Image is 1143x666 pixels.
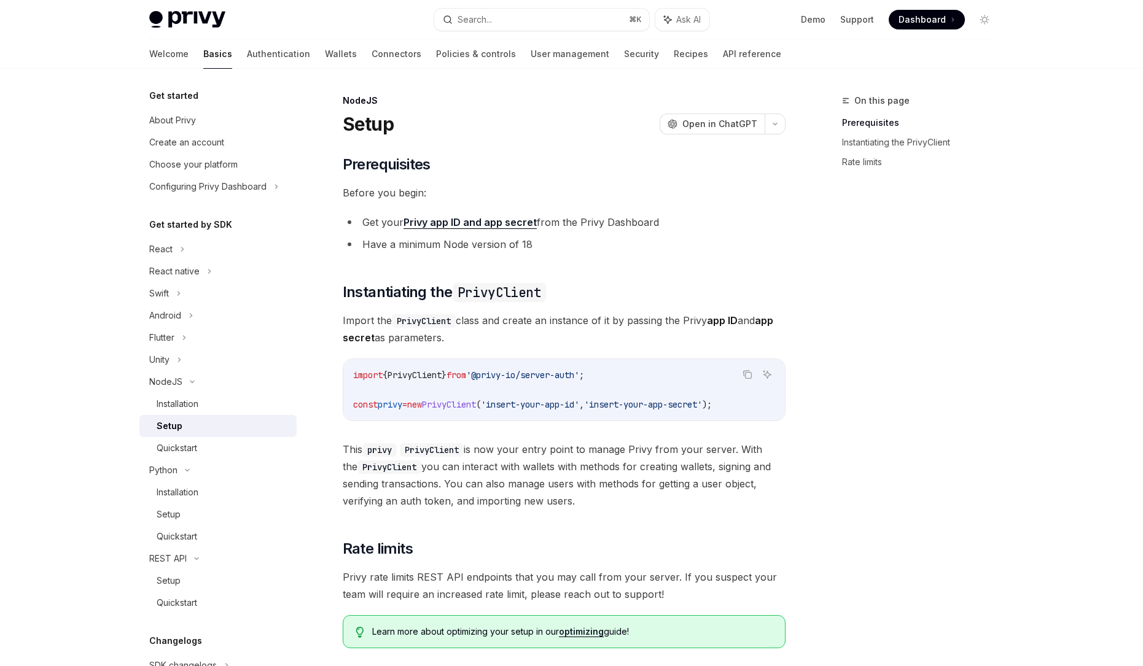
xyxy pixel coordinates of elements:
div: Android [149,308,181,323]
div: Python [149,463,177,478]
div: React [149,242,173,257]
a: Dashboard [889,10,965,29]
button: Search...⌘K [434,9,649,31]
span: PrivyClient [422,399,476,410]
span: ( [476,399,481,410]
span: import [353,370,383,381]
a: Rate limits [842,152,1004,172]
span: On this page [854,93,910,108]
strong: app ID [707,314,738,327]
a: Installation [139,393,297,415]
span: '@privy-io/server-auth' [466,370,579,381]
a: Recipes [674,39,708,69]
code: PrivyClient [392,314,456,328]
li: Have a minimum Node version of 18 [343,236,786,253]
span: privy [378,399,402,410]
button: Copy the contents from the code block [739,366,755,382]
a: Policies & controls [436,39,516,69]
h1: Setup [343,113,394,135]
div: Quickstart [157,441,197,455]
span: Before you begin: [343,184,786,201]
div: NodeJS [343,95,786,107]
div: Quickstart [157,529,197,544]
span: const [353,399,378,410]
h5: Changelogs [149,633,202,648]
div: React native [149,264,200,279]
a: optimizing [559,626,604,637]
div: Unity [149,352,170,367]
a: About Privy [139,109,297,131]
a: Quickstart [139,437,297,459]
div: REST API [149,551,187,566]
span: Prerequisites [343,155,431,174]
a: Setup [139,570,297,592]
span: from [447,370,466,381]
div: Installation [157,397,198,411]
a: User management [531,39,609,69]
div: Search... [458,12,492,27]
div: Configuring Privy Dashboard [149,179,267,194]
a: Demo [801,14,825,26]
a: Choose your platform [139,153,297,176]
code: PrivyClient [357,460,421,474]
span: Rate limits [343,539,413,559]
button: Ask AI [759,366,775,382]
span: Instantiating the [343,282,546,302]
button: Open in ChatGPT [660,114,765,134]
span: This is now your entry point to manage Privy from your server. With the you can interact with wal... [343,441,786,509]
div: Setup [157,507,181,522]
code: PrivyClient [400,443,464,457]
button: Ask AI [655,9,709,31]
span: Ask AI [676,14,701,26]
span: PrivyClient [388,370,442,381]
li: Get your from the Privy Dashboard [343,214,786,231]
svg: Tip [356,627,364,638]
div: Installation [157,485,198,500]
div: Choose your platform [149,157,238,172]
span: ; [579,370,584,381]
span: Import the class and create an instance of it by passing the Privy and as parameters. [343,312,786,346]
h5: Get started by SDK [149,217,232,232]
a: Instantiating the PrivyClient [842,133,1004,152]
a: Connectors [372,39,421,69]
a: Setup [139,503,297,525]
a: Quickstart [139,525,297,548]
span: Privy rate limits REST API endpoints that you may call from your server. If you suspect your team... [343,568,786,603]
div: NodeJS [149,374,182,389]
code: privy [362,443,397,457]
div: Swift [149,286,169,301]
a: Security [624,39,659,69]
span: Open in ChatGPT [682,118,757,130]
button: Toggle dark mode [975,10,994,29]
a: Setup [139,415,297,437]
span: } [442,370,447,381]
span: 'insert-your-app-secret' [584,399,702,410]
a: Installation [139,481,297,503]
span: ⌘ K [629,15,642,25]
div: Setup [157,419,182,433]
span: Learn more about optimizing your setup in our guide! [372,625,772,638]
a: Authentication [247,39,310,69]
div: Create an account [149,135,224,150]
h5: Get started [149,88,198,103]
a: Wallets [325,39,357,69]
span: { [383,370,388,381]
a: Privy app ID and app secret [404,216,537,229]
span: 'insert-your-app-id' [481,399,579,410]
div: Quickstart [157,595,197,610]
span: ); [702,399,712,410]
span: , [579,399,584,410]
span: = [402,399,407,410]
img: light logo [149,11,225,28]
div: Setup [157,573,181,588]
code: PrivyClient [453,283,546,302]
div: About Privy [149,113,196,128]
a: Create an account [139,131,297,153]
span: Dashboard [899,14,946,26]
a: Basics [203,39,232,69]
a: Quickstart [139,592,297,614]
span: new [407,399,422,410]
a: Support [840,14,874,26]
a: Welcome [149,39,189,69]
a: Prerequisites [842,113,1004,133]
